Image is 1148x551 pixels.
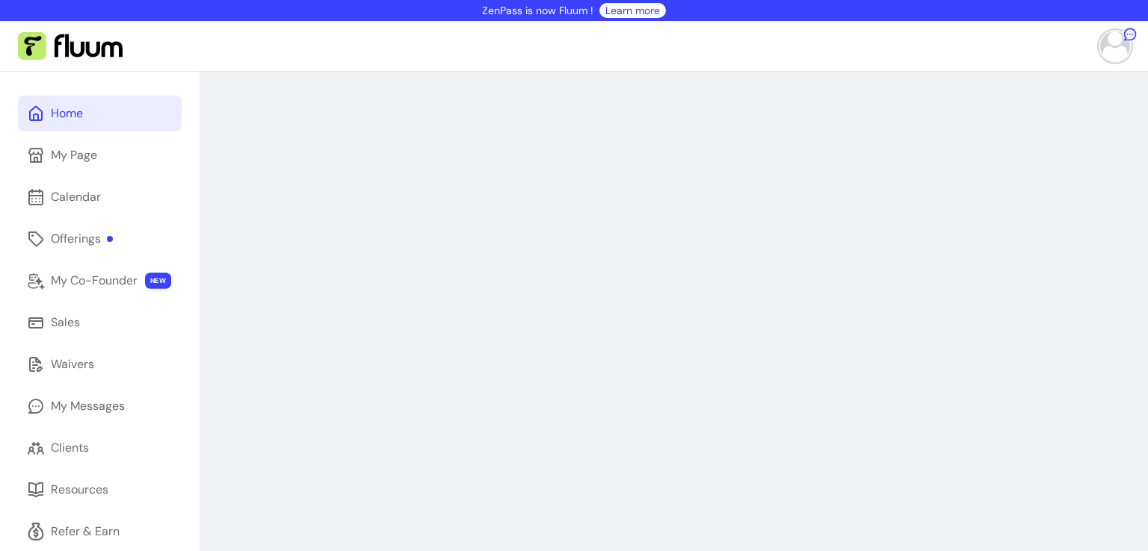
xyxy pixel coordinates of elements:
img: avatar [1100,31,1130,61]
a: Calendar [18,179,182,215]
div: Sales [51,314,80,331]
a: Sales [18,305,182,340]
p: ZenPass is now Fluum ! [482,3,593,18]
a: Offerings [18,221,182,257]
div: Home [51,105,83,122]
div: Refer & Earn [51,523,120,541]
div: My Co-Founder [51,272,138,290]
div: Offerings [51,230,113,248]
div: Calendar [51,188,101,206]
a: My Messages [18,388,182,424]
div: Clients [51,439,89,457]
div: My Messages [51,397,125,415]
a: Refer & Earn [18,514,182,550]
a: My Page [18,137,182,173]
a: Clients [18,430,182,466]
a: Learn more [605,3,660,18]
a: Waivers [18,346,182,382]
span: NEW [145,273,171,289]
a: Home [18,96,182,131]
div: Waivers [51,355,94,373]
a: My Co-Founder NEW [18,263,182,299]
button: avatar [1094,31,1130,61]
a: Resources [18,472,182,508]
div: Resources [51,481,108,499]
div: My Page [51,146,97,164]
img: Fluum Logo [18,32,123,60]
